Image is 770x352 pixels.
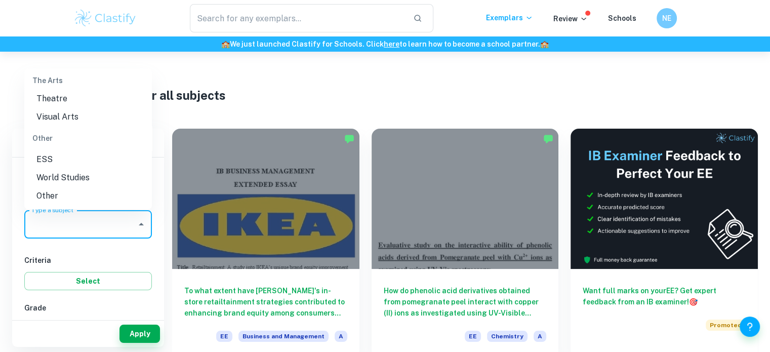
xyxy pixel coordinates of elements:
a: here [384,40,399,48]
span: A [534,331,546,342]
h6: How do phenolic acid derivatives obtained from pomegranate peel interact with copper (II) ions as... [384,285,547,319]
span: A [335,331,347,342]
div: Other [24,126,152,150]
h6: Filter exemplars [12,129,164,157]
img: Thumbnail [571,129,758,269]
a: Schools [608,14,636,22]
span: EE [465,331,481,342]
button: NE [657,8,677,28]
label: Type a subject [31,206,73,214]
h6: NE [661,13,672,24]
li: ESS [24,150,152,169]
span: EE [216,331,232,342]
img: Marked [543,134,553,144]
span: 🏫 [540,40,549,48]
li: Theatre [24,90,152,108]
h6: Want full marks on your EE ? Get expert feedback from an IB examiner! [583,285,746,307]
button: Select [24,272,152,290]
img: Marked [344,134,354,144]
span: Promoted [706,320,746,331]
input: Search for any exemplars... [190,4,406,32]
h6: We just launched Clastify for Schools. Click to learn how to become a school partner. [2,38,768,50]
button: Close [134,217,148,231]
p: Exemplars [486,12,533,23]
li: Visual Arts [24,108,152,126]
p: Review [553,13,588,24]
h6: Criteria [24,255,152,266]
span: Chemistry [487,331,528,342]
button: Help and Feedback [740,317,760,337]
h1: IB EE examples for all subjects [50,86,721,104]
div: The Arts [24,68,152,93]
li: Other [24,187,152,205]
h6: To what extent have [PERSON_NAME]'s in-store retailtainment strategies contributed to enhancing b... [184,285,347,319]
li: World Studies [24,169,152,187]
span: Business and Management [238,331,329,342]
img: Clastify logo [73,8,138,28]
span: 🎯 [689,298,698,306]
h6: Grade [24,302,152,314]
button: Apply [119,325,160,343]
span: 🏫 [221,40,230,48]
